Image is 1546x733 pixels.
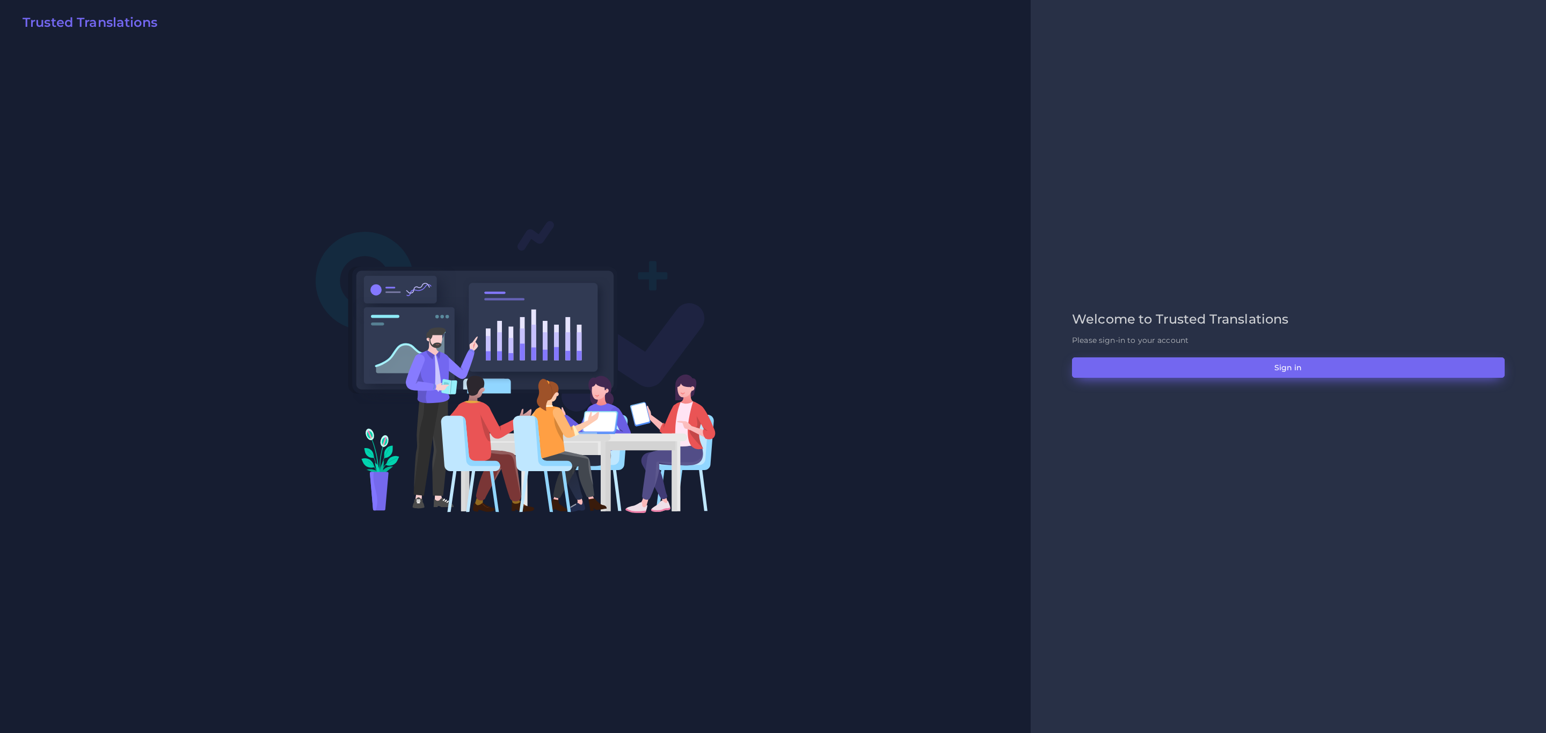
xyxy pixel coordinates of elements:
h2: Trusted Translations [23,15,157,31]
a: Trusted Translations [15,15,157,34]
h2: Welcome to Trusted Translations [1072,312,1505,327]
img: Login V2 [315,220,716,514]
p: Please sign-in to your account [1072,335,1505,346]
button: Sign in [1072,357,1505,378]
